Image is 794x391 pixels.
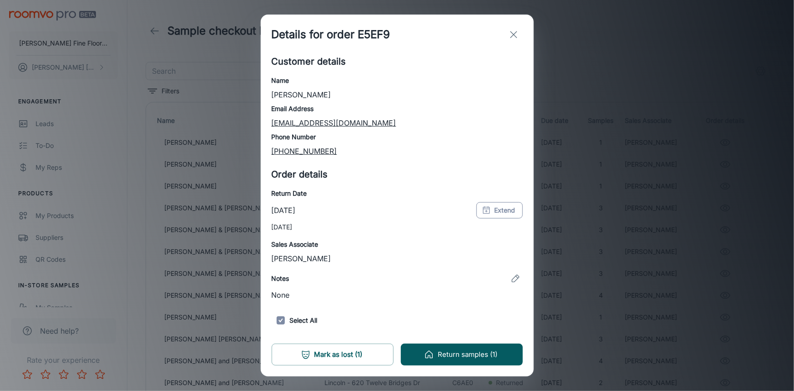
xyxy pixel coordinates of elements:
[476,202,523,218] button: Extend
[401,344,523,366] button: Return samples (1)
[272,205,296,216] p: [DATE]
[272,89,523,100] p: [PERSON_NAME]
[272,26,390,43] h1: Details for order E5EF9
[272,289,523,300] p: None
[272,76,523,86] h6: Name
[272,147,337,156] a: [PHONE_NUMBER]
[505,25,523,44] button: exit
[272,222,523,232] p: [DATE]
[272,55,523,68] h5: Customer details
[272,118,396,127] a: [EMAIL_ADDRESS][DOMAIN_NAME]
[272,274,289,284] h6: Notes
[272,344,394,366] button: Mark as lost (1)
[272,253,523,264] p: [PERSON_NAME]
[272,239,523,249] h6: Sales Associate
[272,104,523,114] h6: Email Address
[272,132,523,142] h6: Phone Number
[272,168,523,181] h5: Order details
[272,188,523,198] h6: Return Date
[272,311,523,330] h6: Select All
